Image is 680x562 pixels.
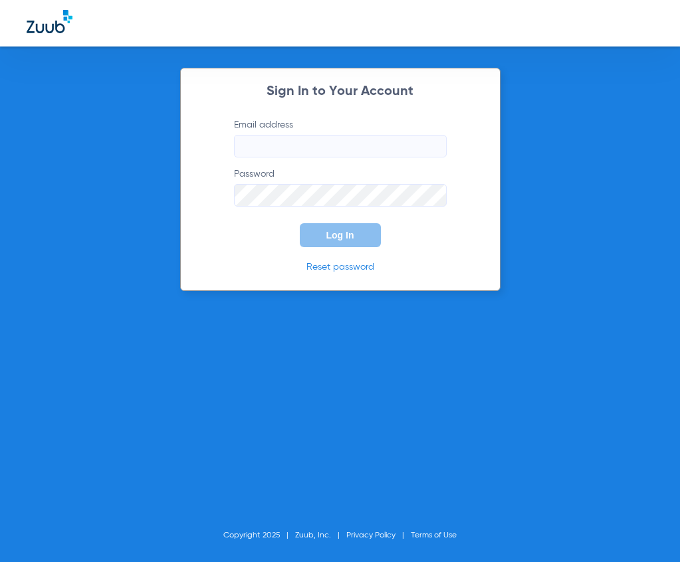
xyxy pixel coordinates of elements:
[614,498,680,562] iframe: Chat Widget
[27,10,72,33] img: Zuub Logo
[223,529,295,542] li: Copyright 2025
[300,223,381,247] button: Log In
[306,262,374,272] a: Reset password
[234,167,447,207] label: Password
[234,118,447,157] label: Email address
[295,529,346,542] li: Zuub, Inc.
[326,230,354,240] span: Log In
[411,531,457,539] a: Terms of Use
[346,531,396,539] a: Privacy Policy
[234,135,447,157] input: Email address
[234,184,447,207] input: Password
[214,85,467,98] h2: Sign In to Your Account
